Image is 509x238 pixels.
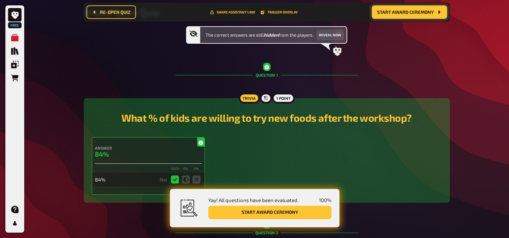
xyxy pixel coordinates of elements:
[95,146,202,150] h4: Answer
[210,10,255,14] button: Share this URL with assistants who may help you with evaluating.
[316,30,344,40] button: Reveal now
[95,150,202,158] h3: 84%
[160,177,167,182] div: ( 6 x)
[9,23,21,27] span: Free
[261,10,298,14] button: Trigger Overlay
[182,166,190,171] small: 0 %
[272,93,295,104] div: 1 point
[208,197,298,203] span: Yay! All questions have been evaluated.
[239,93,260,104] div: Trivia
[92,112,442,124] h2: What % of kids are willing to try new foods after the workshop?
[86,5,136,19] button: Re-open Quiz
[372,5,447,19] button: Start award ceremony
[319,197,331,203] span: 100 %
[171,166,179,171] small: 100 %
[264,32,279,38] b: hidden
[95,176,157,183] div: 84%
[175,56,358,94] div: Question 1
[206,32,314,38] span: The correct answers are still from the players.
[208,206,331,219] button: Start award ceremony
[100,10,131,14] span: Re-open Quiz
[192,166,201,171] small: 0 %
[377,10,434,14] span: Start award ceremony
